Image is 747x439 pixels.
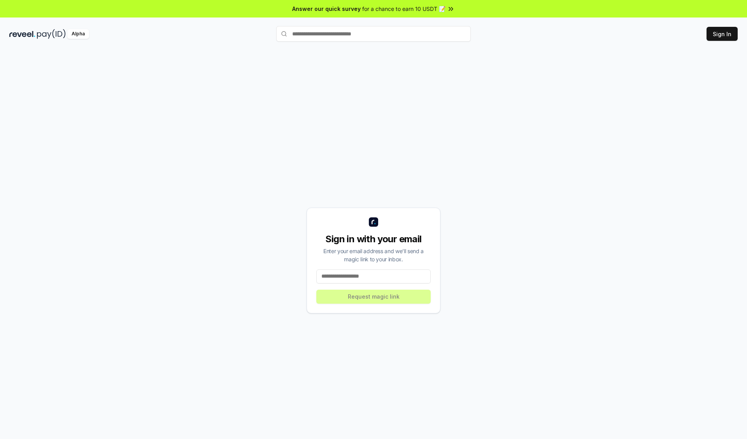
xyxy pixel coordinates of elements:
div: Sign in with your email [316,233,431,245]
div: Enter your email address and we’ll send a magic link to your inbox. [316,247,431,263]
img: pay_id [37,29,66,39]
span: Answer our quick survey [292,5,361,13]
button: Sign In [707,27,738,41]
img: logo_small [369,217,378,227]
span: for a chance to earn 10 USDT 📝 [362,5,445,13]
img: reveel_dark [9,29,35,39]
div: Alpha [67,29,89,39]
